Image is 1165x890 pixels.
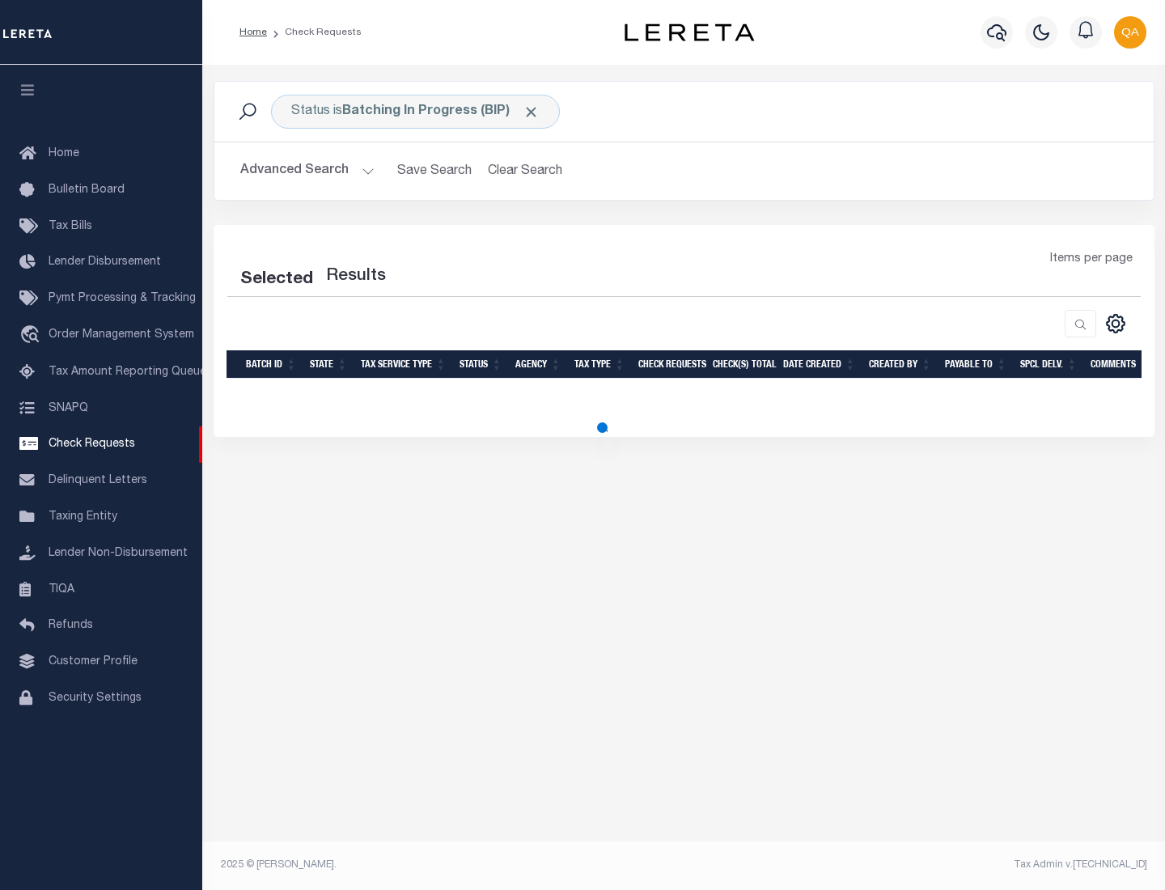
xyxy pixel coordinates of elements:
[326,264,386,290] label: Results
[777,350,862,379] th: Date Created
[19,325,45,346] i: travel_explore
[453,350,509,379] th: Status
[354,350,453,379] th: Tax Service Type
[1014,350,1084,379] th: Spcl Delv.
[568,350,632,379] th: Tax Type
[49,511,117,523] span: Taxing Entity
[49,184,125,196] span: Bulletin Board
[271,95,560,129] div: Click to Edit
[239,28,267,37] a: Home
[49,293,196,304] span: Pymt Processing & Tracking
[49,329,194,341] span: Order Management System
[303,350,354,379] th: State
[1084,350,1157,379] th: Comments
[49,548,188,559] span: Lender Non-Disbursement
[388,155,481,187] button: Save Search
[523,104,540,121] span: Click to Remove
[267,25,362,40] li: Check Requests
[240,155,375,187] button: Advanced Search
[49,583,74,595] span: TIQA
[49,221,92,232] span: Tax Bills
[239,350,303,379] th: Batch Id
[1114,16,1146,49] img: svg+xml;base64,PHN2ZyB4bWxucz0iaHR0cDovL3d3dy53My5vcmcvMjAwMC9zdmciIHBvaW50ZXItZXZlbnRzPSJub25lIi...
[862,350,938,379] th: Created By
[49,402,88,413] span: SNAPQ
[209,858,684,872] div: 2025 © [PERSON_NAME].
[49,620,93,631] span: Refunds
[49,656,138,667] span: Customer Profile
[938,350,1014,379] th: Payable To
[481,155,570,187] button: Clear Search
[696,858,1147,872] div: Tax Admin v.[TECHNICAL_ID]
[509,350,568,379] th: Agency
[632,350,706,379] th: Check Requests
[49,367,206,378] span: Tax Amount Reporting Queue
[625,23,754,41] img: logo-dark.svg
[49,439,135,450] span: Check Requests
[342,105,540,118] b: Batching In Progress (BIP)
[49,693,142,704] span: Security Settings
[49,148,79,159] span: Home
[240,267,313,293] div: Selected
[49,256,161,268] span: Lender Disbursement
[706,350,777,379] th: Check(s) Total
[49,475,147,486] span: Delinquent Letters
[1050,251,1133,269] span: Items per page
